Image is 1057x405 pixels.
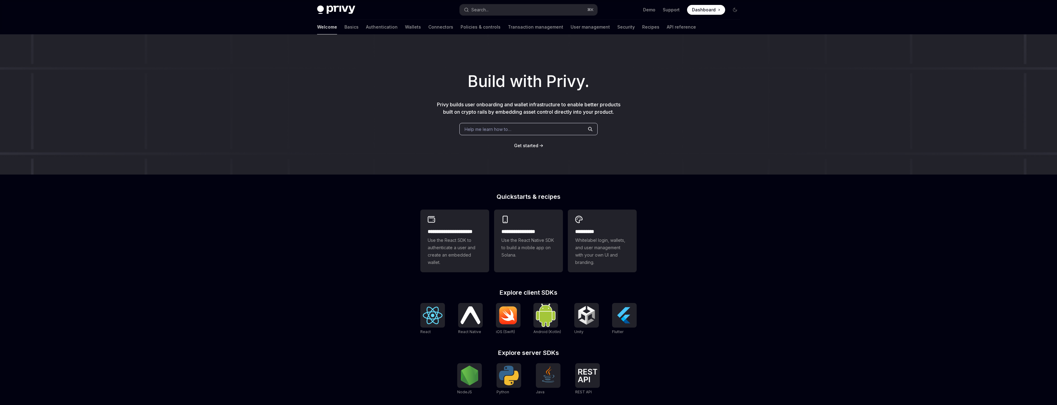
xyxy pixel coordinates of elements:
[497,363,521,395] a: PythonPython
[497,390,509,394] span: Python
[437,101,620,115] span: Privy builds user onboarding and wallet infrastructure to enable better products built on crypto ...
[457,390,472,394] span: NodeJS
[643,7,655,13] a: Demo
[461,20,501,34] a: Policies & controls
[461,306,480,324] img: React Native
[575,237,629,266] span: Whitelabel login, wallets, and user management with your own UI and branding.
[460,366,479,385] img: NodeJS
[420,329,431,334] span: React
[317,6,355,14] img: dark logo
[465,126,511,132] span: Help me learn how to…
[612,329,623,334] span: Flutter
[514,143,538,148] span: Get started
[10,69,1047,93] h1: Build with Privy.
[405,20,421,34] a: Wallets
[574,303,599,335] a: UnityUnity
[642,20,659,34] a: Recipes
[420,303,445,335] a: ReactReact
[533,303,561,335] a: Android (Kotlin)Android (Kotlin)
[667,20,696,34] a: API reference
[501,237,556,259] span: Use the React Native SDK to build a mobile app on Solana.
[568,210,637,272] a: **** *****Whitelabel login, wallets, and user management with your own UI and branding.
[692,7,716,13] span: Dashboard
[428,20,453,34] a: Connectors
[575,390,592,394] span: REST API
[574,329,584,334] span: Unity
[499,366,519,385] img: Python
[420,350,637,356] h2: Explore server SDKs
[538,366,558,385] img: Java
[587,7,594,12] span: ⌘ K
[458,329,481,334] span: React Native
[420,194,637,200] h2: Quickstarts & recipes
[575,363,600,395] a: REST APIREST API
[508,20,563,34] a: Transaction management
[457,363,482,395] a: NodeJSNodeJS
[471,6,489,14] div: Search...
[730,5,740,15] button: Toggle dark mode
[458,303,483,335] a: React NativeReact Native
[577,305,596,325] img: Unity
[615,305,634,325] img: Flutter
[344,20,359,34] a: Basics
[536,390,544,394] span: Java
[428,237,482,266] span: Use the React SDK to authenticate a user and create an embedded wallet.
[663,7,680,13] a: Support
[317,20,337,34] a: Welcome
[496,303,521,335] a: iOS (Swift)iOS (Swift)
[612,303,637,335] a: FlutterFlutter
[571,20,610,34] a: User management
[494,210,563,272] a: **** **** **** ***Use the React Native SDK to build a mobile app on Solana.
[423,307,442,324] img: React
[514,143,538,149] a: Get started
[498,306,518,324] img: iOS (Swift)
[687,5,725,15] a: Dashboard
[496,329,515,334] span: iOS (Swift)
[578,369,597,382] img: REST API
[536,304,556,327] img: Android (Kotlin)
[617,20,635,34] a: Security
[420,289,637,296] h2: Explore client SDKs
[366,20,398,34] a: Authentication
[533,329,561,334] span: Android (Kotlin)
[460,4,597,15] button: Search...⌘K
[536,363,560,395] a: JavaJava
